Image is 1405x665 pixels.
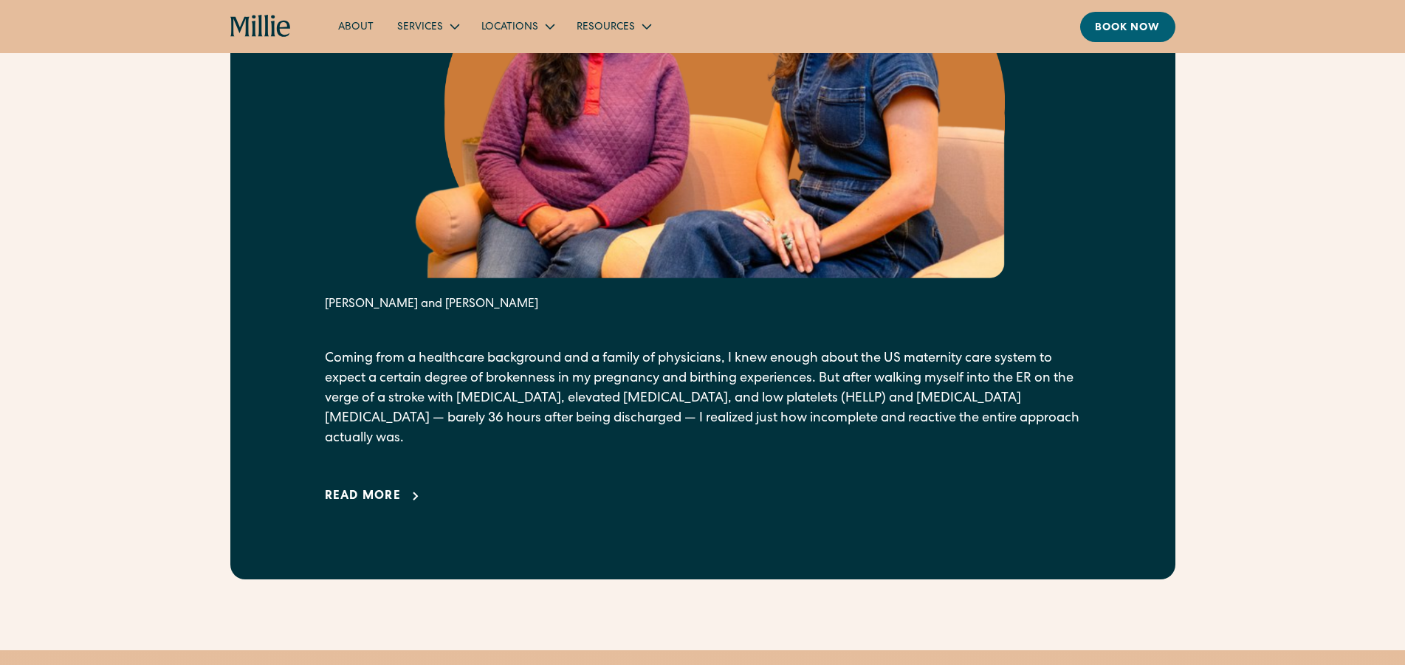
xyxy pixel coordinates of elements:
div: Resources [577,20,635,35]
p: Coming from a healthcare background and a family of physicians, I knew enough about the US matern... [325,349,1081,449]
div: [PERSON_NAME] and [PERSON_NAME] [325,296,1081,314]
a: home [230,15,292,38]
div: Book now [1095,21,1161,36]
div: Read more [325,488,402,506]
a: Read more [325,488,425,506]
a: About [326,14,385,38]
div: Resources [565,14,662,38]
a: Book now [1080,12,1175,42]
div: Locations [470,14,565,38]
div: Services [397,20,443,35]
div: Locations [481,20,538,35]
div: Services [385,14,470,38]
